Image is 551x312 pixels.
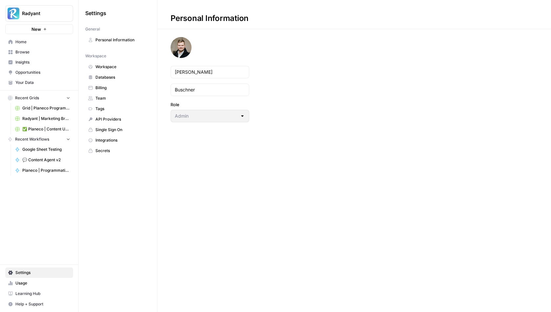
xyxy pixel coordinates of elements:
span: Google Sheet Testing [22,146,70,152]
a: API Providers [85,114,151,125]
a: Billing [85,83,151,93]
span: Radyant | Marketing Breakdowns [22,116,70,122]
span: Recent Grids [15,95,39,101]
span: General [85,26,100,32]
button: Recent Workflows [5,134,73,144]
span: Billing [95,85,148,91]
a: Integrations [85,135,151,146]
span: Browse [15,49,70,55]
span: Integrations [95,137,148,143]
span: Insights [15,59,70,65]
a: Personal Information [85,35,151,45]
a: Planeco | Programmatic Cluster für "Bauvoranfrage" [12,165,73,176]
a: Radyant | Marketing Breakdowns [12,113,73,124]
button: New [5,24,73,34]
span: ✅ Planeco | Content Update at Scale [22,126,70,132]
span: Your Data [15,80,70,86]
a: Google Sheet Testing [12,144,73,155]
span: Personal Information [95,37,148,43]
a: Grid | Planeco Programmatic Cluster [12,103,73,113]
a: Secrets [85,146,151,156]
a: Usage [5,278,73,288]
span: Recent Workflows [15,136,49,142]
span: 💬 Content Agent v2 [22,157,70,163]
img: Radyant Logo [8,8,19,19]
button: Help + Support [5,299,73,309]
a: Team [85,93,151,104]
span: Workspace [85,53,106,59]
a: 💬 Content Agent v2 [12,155,73,165]
span: Settings [85,9,106,17]
a: Insights [5,57,73,68]
span: Team [95,95,148,101]
span: Grid | Planeco Programmatic Cluster [22,105,70,111]
span: Databases [95,74,148,80]
a: Browse [5,47,73,57]
a: Databases [85,72,151,83]
a: Home [5,37,73,47]
span: Planeco | Programmatic Cluster für "Bauvoranfrage" [22,167,70,173]
a: ✅ Planeco | Content Update at Scale [12,124,73,134]
label: Role [171,101,249,108]
span: Tags [95,106,148,112]
a: Settings [5,267,73,278]
a: Opportunities [5,67,73,78]
span: Learning Hub [15,291,70,297]
span: New [31,26,41,32]
a: Workspace [85,62,151,72]
div: Personal Information [157,13,262,24]
span: Secrets [95,148,148,154]
img: avatar [171,37,192,58]
span: Single Sign On [95,127,148,133]
span: Home [15,39,70,45]
a: Learning Hub [5,288,73,299]
button: Workspace: Radyant [5,5,73,22]
span: Usage [15,280,70,286]
a: Your Data [5,77,73,88]
a: Tags [85,104,151,114]
button: Recent Grids [5,93,73,103]
span: Opportunities [15,69,70,75]
span: API Providers [95,116,148,122]
span: Settings [15,270,70,276]
span: Radyant [22,10,62,17]
span: Help + Support [15,301,70,307]
span: Workspace [95,64,148,70]
a: Single Sign On [85,125,151,135]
